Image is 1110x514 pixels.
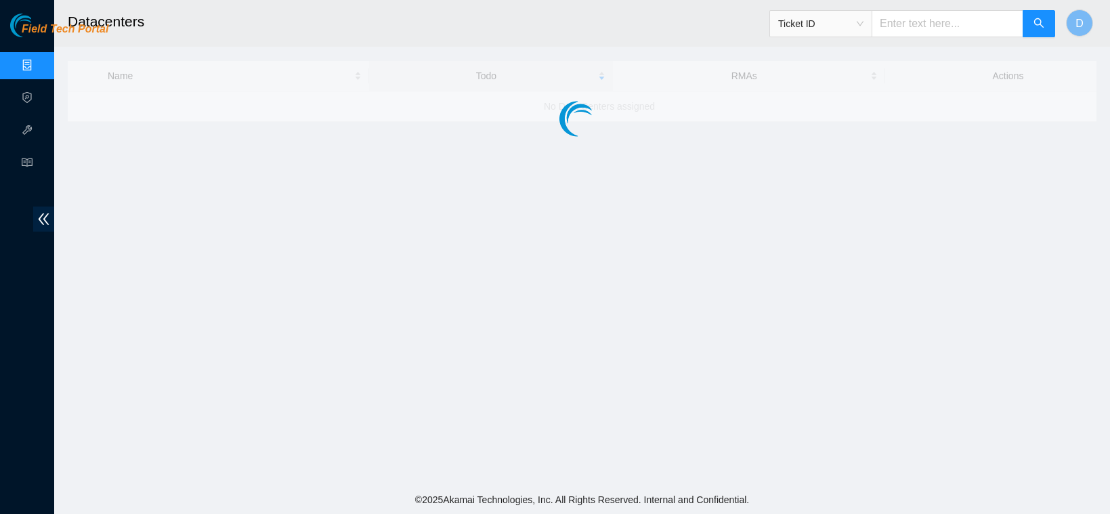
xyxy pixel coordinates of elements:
footer: © 2025 Akamai Technologies, Inc. All Rights Reserved. Internal and Confidential. [54,486,1110,514]
span: double-left [33,207,54,232]
button: search [1023,10,1055,37]
span: D [1075,15,1084,32]
a: Akamai TechnologiesField Tech Portal [10,24,108,42]
span: read [22,151,33,178]
span: search [1033,18,1044,30]
img: Akamai Technologies [10,14,68,37]
input: Enter text here... [872,10,1023,37]
span: Field Tech Portal [22,23,108,36]
button: D [1066,9,1093,37]
span: Ticket ID [778,14,863,34]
